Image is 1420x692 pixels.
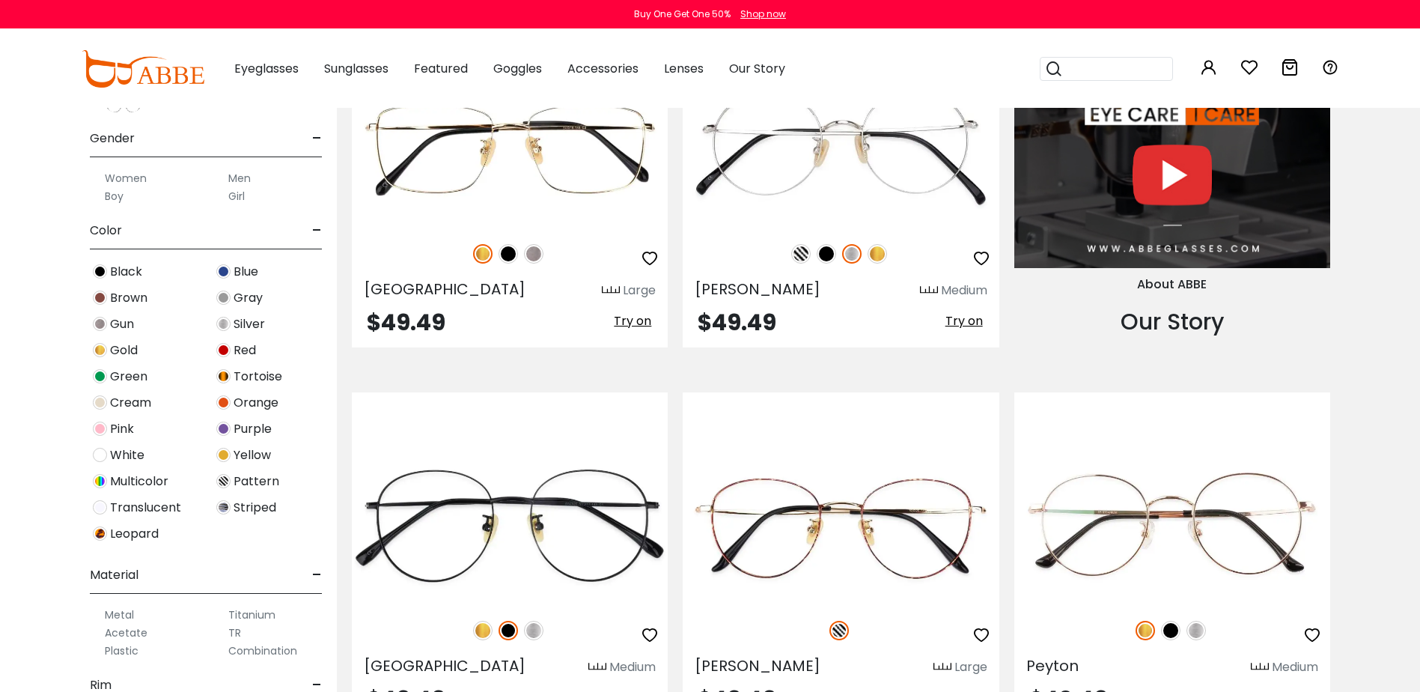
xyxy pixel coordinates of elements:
[499,244,518,264] img: Black
[234,473,279,491] span: Pattern
[1161,621,1180,640] img: Black
[105,606,134,624] label: Metal
[941,312,987,331] button: Try on
[920,285,938,297] img: size ruler
[216,448,231,462] img: Yellow
[524,244,543,264] img: Gun
[312,557,322,593] span: -
[93,526,107,541] img: Leopard
[216,474,231,488] img: Pattern
[110,525,159,543] span: Leopard
[352,446,668,604] img: Black Mongolia - Titanium ,Adjust Nose Pads
[414,60,468,77] span: Featured
[228,169,251,187] label: Men
[817,244,836,264] img: Black
[234,394,278,412] span: Orange
[228,606,275,624] label: Titanium
[93,369,107,383] img: Green
[110,263,142,281] span: Black
[695,279,820,300] span: [PERSON_NAME]
[623,282,656,300] div: Large
[698,306,776,339] span: $49.49
[1251,662,1269,673] img: size ruler
[110,368,147,386] span: Green
[93,291,107,305] img: Brown
[312,121,322,157] span: -
[367,306,445,339] span: $49.49
[695,655,820,676] span: [PERSON_NAME]
[234,342,256,359] span: Red
[312,213,322,249] span: -
[110,473,168,491] span: Multicolor
[110,342,138,359] span: Gold
[954,658,987,676] div: Large
[234,499,276,517] span: Striped
[614,312,651,330] span: Try on
[93,422,107,436] img: Pink
[216,500,231,515] img: Striped
[941,282,987,300] div: Medium
[602,285,620,297] img: size ruler
[473,621,493,640] img: Gold
[1014,276,1330,294] div: About ABBE
[683,446,999,604] img: Pattern Everly - Titanium ,Adjust Nose Pads
[1014,446,1330,604] img: Gold Peyton - Titanium ,Adjust Nose Pads
[234,60,299,77] span: Eyeglasses
[634,7,731,21] div: Buy One Get One 50%
[842,244,862,264] img: Silver
[609,312,656,331] button: Try on
[110,315,134,333] span: Gun
[493,60,542,77] span: Goggles
[110,446,144,464] span: White
[499,621,518,640] img: Black
[364,655,525,676] span: [GEOGRAPHIC_DATA]
[93,317,107,331] img: Gun
[1014,305,1330,339] div: Our Story
[110,289,147,307] span: Brown
[216,317,231,331] img: Silver
[234,315,265,333] span: Silver
[234,289,263,307] span: Gray
[473,244,493,264] img: Gold
[216,422,231,436] img: Purple
[93,395,107,410] img: Cream
[90,557,138,593] span: Material
[234,263,258,281] span: Blue
[364,279,525,300] span: [GEOGRAPHIC_DATA]
[729,60,785,77] span: Our Story
[1272,658,1318,676] div: Medium
[93,474,107,488] img: Multicolor
[791,244,811,264] img: Pattern
[93,264,107,279] img: Black
[234,446,271,464] span: Yellow
[234,368,282,386] span: Tortoise
[105,169,147,187] label: Women
[1014,15,1330,268] img: About Us
[90,121,135,157] span: Gender
[228,624,241,642] label: TR
[683,69,999,227] img: Silver Zoe - Titanium ,Adjust Nose Pads
[1026,655,1079,676] span: Peyton
[524,621,543,640] img: Silver
[1136,621,1155,640] img: Gold
[733,7,786,20] a: Shop now
[933,662,951,673] img: size ruler
[93,448,107,462] img: White
[82,50,204,88] img: abbeglasses.com
[105,624,147,642] label: Acetate
[1186,621,1206,640] img: Silver
[105,187,124,205] label: Boy
[216,369,231,383] img: Tortoise
[110,420,134,438] span: Pink
[105,642,138,660] label: Plastic
[110,499,181,517] span: Translucent
[93,500,107,515] img: Translucent
[945,312,983,330] span: Try on
[352,69,668,227] img: Gold Morocco - Titanium ,Adjust Nose Pads
[93,343,107,357] img: Gold
[228,187,245,205] label: Girl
